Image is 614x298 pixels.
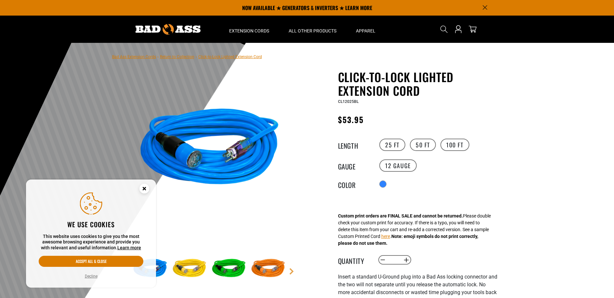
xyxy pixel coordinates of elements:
[338,114,364,125] span: $53.95
[117,245,141,250] a: Learn more
[338,161,371,170] legend: Gauge
[439,24,449,34] summary: Search
[379,139,405,151] label: 25 FT
[157,55,159,59] span: ›
[338,99,359,104] span: CL12025BL
[338,234,478,246] strong: Note: emoji symbols do not print correctly, please do not use them.
[410,139,436,151] label: 50 FT
[338,180,371,188] legend: Color
[171,250,208,288] img: yellow
[26,180,156,288] aside: Cookie Consent
[210,250,248,288] img: green
[288,268,295,275] a: Next
[131,71,288,228] img: blue
[338,141,371,149] legend: Length
[289,28,336,34] span: All Other Products
[229,28,269,34] span: Extension Cords
[381,233,390,240] button: here
[196,55,197,59] span: ›
[338,213,491,247] div: Please double check your custom print for accuracy. If there is a typo, you will need to delete t...
[39,220,143,229] h2: We use cookies
[39,256,143,267] button: Accept all & close
[136,24,201,35] img: Bad Ass Extension Cords
[338,213,463,218] strong: Custom print orders are FINAL SALE and cannot be returned.
[338,256,371,264] label: Quantity
[219,16,279,43] summary: Extension Cords
[39,234,143,251] p: This website uses cookies to give you the most awesome browsing experience and provide you with r...
[83,273,99,279] button: Decline
[356,28,375,34] span: Apparel
[112,55,156,59] a: Bad Ass Extension Cords
[198,55,262,59] span: Click-to-Lock Lighted Extension Cord
[160,55,194,59] a: Return to Collection
[249,250,287,288] img: orange
[338,70,497,97] h1: Click-to-Lock Lighted Extension Cord
[279,16,346,43] summary: All Other Products
[379,159,417,172] label: 12 Gauge
[440,139,469,151] label: 100 FT
[346,16,385,43] summary: Apparel
[112,53,262,60] nav: breadcrumbs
